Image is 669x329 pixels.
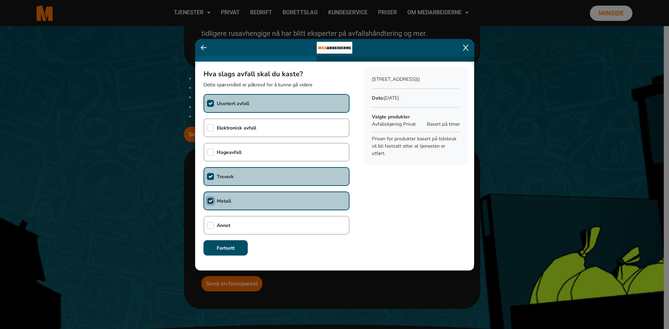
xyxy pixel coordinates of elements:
[203,81,349,88] p: Dette spørsmålet er påkrevd for å kunne gå videre
[317,39,352,56] img: bacdd172-0455-430b-bf8f-cf411a8648e0
[217,245,234,251] b: Fortsett
[427,120,460,128] span: Basert på timer
[203,240,248,256] button: Fortsett
[217,198,231,204] b: Metall
[217,100,249,107] b: Usortert avfall
[217,149,241,156] b: Hageavfall
[372,95,384,101] b: Dato:
[217,125,256,131] b: Elektronisk avfall
[417,76,420,83] span: ()
[203,70,349,78] h5: Hva slags avfall skal du kaste?
[217,173,234,180] b: Treverk
[372,113,410,120] b: Valgte produkter
[217,222,230,229] b: Annet
[372,94,460,102] p: [DATE]
[372,76,460,83] p: [STREET_ADDRESS]
[372,135,460,157] p: Prisen for produkter basert på tidsbruk vil bli fastsatt etter at tjenesten er utført.
[372,120,423,128] p: Avfallskjøring Privat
